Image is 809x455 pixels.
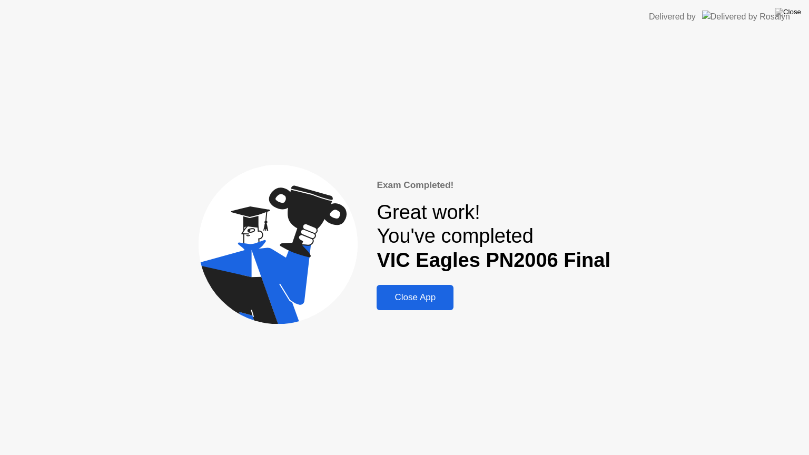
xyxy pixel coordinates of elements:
b: VIC Eagles PN2006 Final [377,249,610,271]
div: Close App [380,292,450,303]
div: Exam Completed! [377,179,610,192]
div: Delivered by [649,11,696,23]
img: Close [775,8,801,16]
div: Great work! You've completed [377,201,610,273]
img: Delivered by Rosalyn [702,11,790,23]
button: Close App [377,285,453,310]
